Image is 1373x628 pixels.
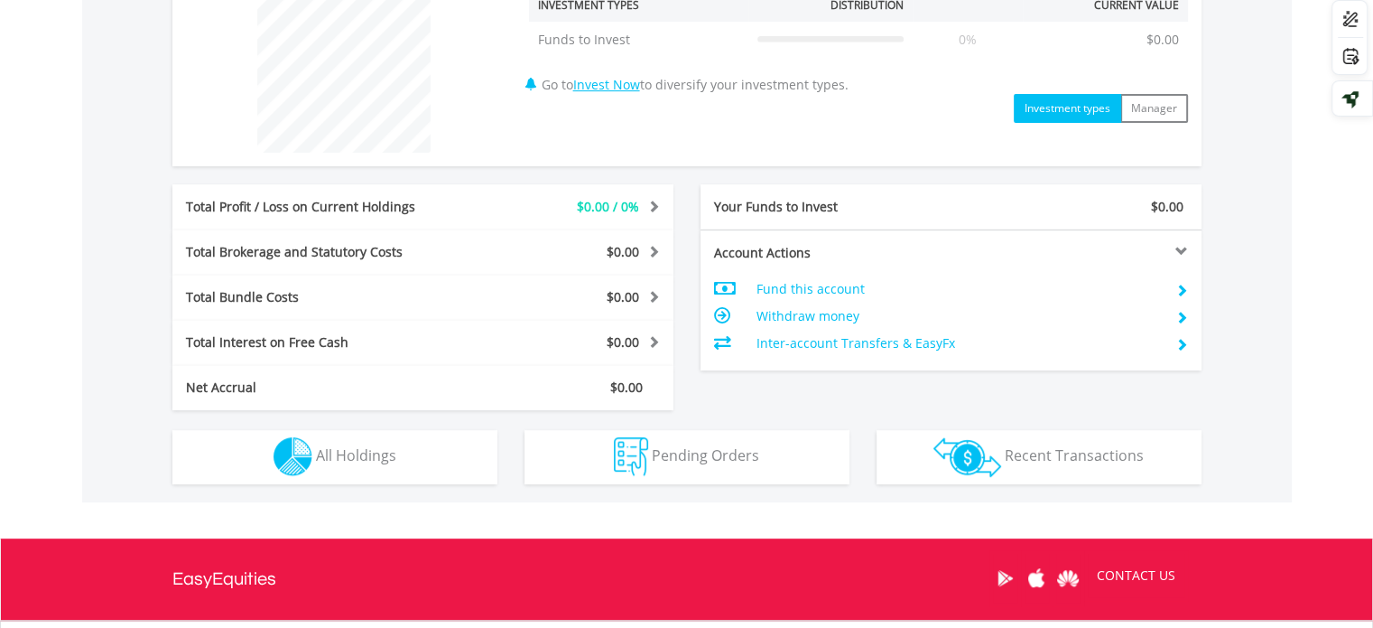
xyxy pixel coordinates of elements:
[607,288,639,305] span: $0.00
[172,243,465,261] div: Total Brokerage and Statutory Costs
[172,198,465,216] div: Total Profit / Loss on Current Holdings
[913,22,1023,58] td: 0%
[1137,22,1188,58] td: $0.00
[700,244,951,262] div: Account Actions
[756,303,1161,330] td: Withdraw money
[700,198,951,216] div: Your Funds to Invest
[1084,550,1188,601] a: CONTACT US
[172,539,276,620] a: EasyEquities
[316,445,396,465] span: All Holdings
[172,430,497,484] button: All Holdings
[1120,94,1188,123] button: Manager
[172,288,465,306] div: Total Bundle Costs
[614,437,648,476] img: pending_instructions-wht.png
[1005,445,1144,465] span: Recent Transactions
[274,437,312,476] img: holdings-wht.png
[607,243,639,260] span: $0.00
[610,379,643,396] span: $0.00
[524,430,849,484] button: Pending Orders
[1151,198,1183,215] span: $0.00
[933,437,1001,477] img: transactions-zar-wht.png
[877,430,1201,484] button: Recent Transactions
[607,333,639,351] span: $0.00
[1053,550,1084,606] a: Huawei
[1021,550,1053,606] a: Apple
[172,379,465,397] div: Net Accrual
[1014,94,1121,123] button: Investment types
[577,198,639,215] span: $0.00 / 0%
[529,22,748,58] td: Funds to Invest
[756,276,1161,303] td: Fund this account
[573,76,640,93] a: Invest Now
[756,330,1161,357] td: Inter-account Transfers & EasyFx
[989,550,1021,606] a: Google Play
[172,333,465,351] div: Total Interest on Free Cash
[652,445,759,465] span: Pending Orders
